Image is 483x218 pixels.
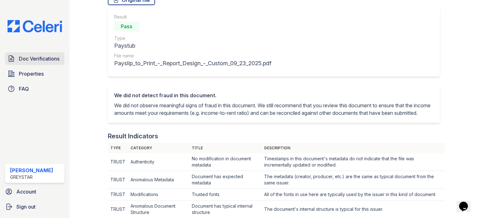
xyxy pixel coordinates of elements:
th: Type [108,143,128,153]
td: TRUST [108,189,128,200]
td: TRUST [108,171,128,189]
span: Doc Verifications [19,55,59,62]
span: FAQ [19,85,29,93]
th: Category [128,143,189,153]
span: Account [16,188,36,195]
td: Trusted fonts [189,189,262,200]
td: Document has expected metadata [189,171,262,189]
th: Description [262,143,445,153]
th: Title [189,143,262,153]
a: Account [3,185,67,198]
p: We did not observe meaningful signs of fraud in this document. We still recommend that you review... [114,102,434,117]
span: Properties [19,70,44,77]
div: Pass [114,21,139,31]
img: CE_Logo_Blue-a8612792a0a2168367f1c8372b55b34899dd931a85d93a1a3d3e32e68fde9ad4.png [3,20,67,32]
a: Doc Verifications [5,52,64,65]
div: File name [114,53,271,59]
td: Timestamps in this document's metadata do not indicate that the file was incrementally updated or... [262,153,445,171]
td: Authenticity [128,153,189,171]
td: The metadata (creator, producer, etc.) are the same as typical document from the same issuer. [262,171,445,189]
a: Properties [5,67,64,80]
td: Modifications [128,189,189,200]
span: Sign out [16,203,36,210]
a: Sign out [3,200,67,213]
a: FAQ [5,82,64,95]
td: No modification in document metadata [189,153,262,171]
div: Result [114,14,271,20]
iframe: chat widget [457,193,477,212]
div: [PERSON_NAME] [10,167,53,174]
td: All of the fonts in use here are typically used by the issuer in this kind of document. [262,189,445,200]
div: We did not detect fraud in this document. [114,92,434,99]
div: Paystub [114,41,271,50]
td: TRUST [108,153,128,171]
td: Anomalous Metadata [128,171,189,189]
div: Type [114,35,271,41]
div: Greystar [10,174,53,180]
div: Payslip_to_Print_-_Report_Design_-_Custom_09_23_2025.pdf [114,59,271,68]
div: Result Indicators [108,132,158,141]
